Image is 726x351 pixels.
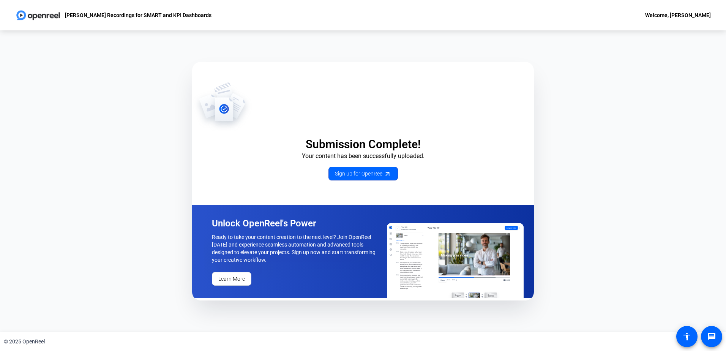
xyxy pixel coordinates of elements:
p: Your content has been successfully uploaded. [192,152,534,161]
span: Learn More [218,275,245,283]
mat-icon: accessibility [682,332,691,341]
img: OpenReel [192,82,253,131]
p: Ready to take your content creation to the next level? Join OpenReel [DATE] and experience seamle... [212,233,378,264]
mat-icon: message [707,332,716,341]
img: OpenReel logo [15,8,61,23]
div: © 2025 OpenReel [4,338,45,346]
div: Welcome, [PERSON_NAME] [645,11,711,20]
p: [PERSON_NAME] Recordings for SMART and KPI Dashboards [65,11,211,20]
a: Learn More [212,272,251,286]
p: Unlock OpenReel's Power [212,217,378,229]
a: Sign up for OpenReel [328,167,398,180]
p: Submission Complete! [192,137,534,152]
img: OpenReel [387,223,524,298]
span: Sign up for OpenReel [335,170,391,178]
